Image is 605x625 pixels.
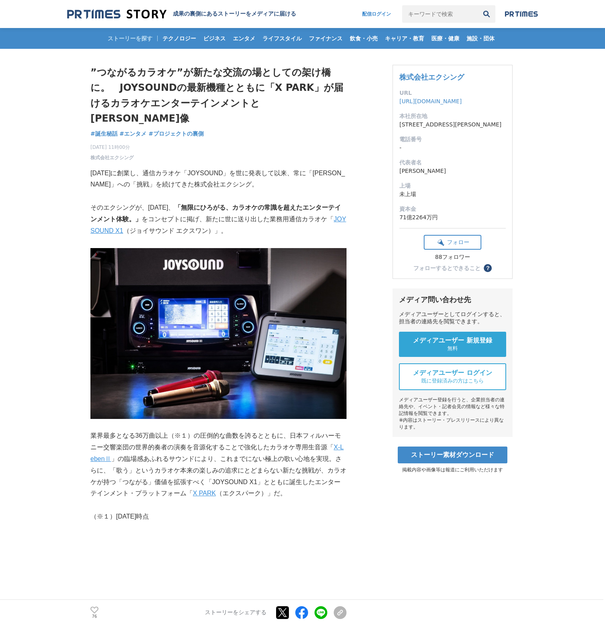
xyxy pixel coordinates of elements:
[463,35,498,42] span: 施設・団体
[90,216,346,234] a: JOYSOUND X1
[398,447,507,463] a: ストーリー素材ダウンロード
[259,35,305,42] span: ライフスタイル
[347,35,381,42] span: 飲食・小売
[90,511,347,523] p: （※１）[DATE]時点
[424,254,481,261] div: 88フォロワー
[90,144,134,151] span: [DATE] 11時00分
[120,130,147,137] span: #エンタメ
[413,369,492,377] span: メディアユーザー ログイン
[382,28,427,49] a: キャリア・教育
[90,202,347,236] p: そのエクシングが、[DATE]、 をコンセプトに掲げ、新たに世に送り出した業務用通信カラオケ「 （ジョイサウンド エクスワン）」。
[200,28,229,49] a: ビジネス
[90,430,347,499] p: 業界最多となる36万曲以上（※１）の圧倒的な曲数を誇るとともに、日本フィルハーモニー交響楽団の世界的奏者の演奏を音源化することで強化したカラオケ専用生音源「 」の臨場感あふれるサウンドにより、こ...
[399,332,506,357] a: メディアユーザー 新規登録 無料
[90,168,347,191] p: [DATE]に創業し、通信カラオケ「JOYSOUND」を世に発表して以来、常に「[PERSON_NAME]」への「挑戦」を続けてきた株式会社エクシング。
[159,28,199,49] a: テクノロジー
[90,130,118,138] a: #誕生秘話
[424,235,481,250] button: フォロー
[399,89,506,97] dt: URL
[90,130,118,137] span: #誕生秘話
[399,112,506,120] dt: 本社所在地
[413,265,481,271] div: フォローするとできること
[447,345,458,352] span: 無料
[399,158,506,167] dt: 代表者名
[90,154,134,161] a: 株式会社エクシング
[485,265,491,271] span: ？
[230,35,258,42] span: エンタメ
[90,204,341,222] strong: 「無限にひろがる、カラオケの常識を超えたエンターテインメント体験。」
[399,167,506,175] dd: [PERSON_NAME]
[428,35,463,42] span: 医療・健康
[399,182,506,190] dt: 上場
[205,609,266,616] p: ストーリーをシェアする
[399,120,506,129] dd: [STREET_ADDRESS][PERSON_NAME]
[354,5,399,23] a: 配信ログイン
[306,28,346,49] a: ファイナンス
[399,98,462,104] a: [URL][DOMAIN_NAME]
[148,130,204,138] a: #プロジェクトの裏側
[90,614,98,618] p: 76
[200,35,229,42] span: ビジネス
[90,65,347,126] h1: ”つながるカラオケ”が新たな交流の場としての架け橋に。 JOYSOUNDの最新機種とともに「X PARK」が届けるカラオケエンターテインメントと[PERSON_NAME]像
[399,73,464,81] a: 株式会社エクシング
[428,28,463,49] a: 医療・健康
[90,444,344,462] a: X-LebenⅡ
[399,311,506,325] div: メディアユーザーとしてログインすると、担当者の連絡先を閲覧できます。
[413,337,492,345] span: メディアユーザー 新規登録
[399,135,506,144] dt: 電話番号
[259,28,305,49] a: ライフスタイル
[67,9,166,20] img: 成果の裏側にあるストーリーをメディアに届ける
[399,144,506,152] dd: -
[347,28,381,49] a: 飲食・小売
[505,11,538,17] img: prtimes
[399,190,506,198] dd: 未上場
[306,35,346,42] span: ファイナンス
[159,35,199,42] span: テクノロジー
[90,248,347,419] img: thumbnail_f3794290-381a-11ef-92ae-8b49df1a3ea0.jpg
[421,377,484,385] span: 既に登録済みの方はこちら
[173,10,296,18] h2: 成果の裏側にあるストーリーをメディアに届ける
[399,205,506,213] dt: 資本金
[484,264,492,272] button: ？
[402,5,478,23] input: キーワードで検索
[148,130,204,137] span: #プロジェクトの裏側
[393,467,513,473] p: 掲載内容や画像等は報道にご利用いただけます
[382,35,427,42] span: キャリア・教育
[193,490,216,497] a: X PARK
[399,363,506,390] a: メディアユーザー ログイン 既に登録済みの方はこちら
[478,5,495,23] button: 検索
[120,130,147,138] a: #エンタメ
[399,397,506,431] div: メディアユーザー登録を行うと、企業担当者の連絡先や、イベント・記者会見の情報など様々な特記情報を閲覧できます。 ※内容はストーリー・プレスリリースにより異なります。
[399,295,506,304] div: メディア問い合わせ先
[463,28,498,49] a: 施設・団体
[67,9,296,20] a: 成果の裏側にあるストーリーをメディアに届ける 成果の裏側にあるストーリーをメディアに届ける
[399,213,506,222] dd: 71億2264万円
[230,28,258,49] a: エンタメ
